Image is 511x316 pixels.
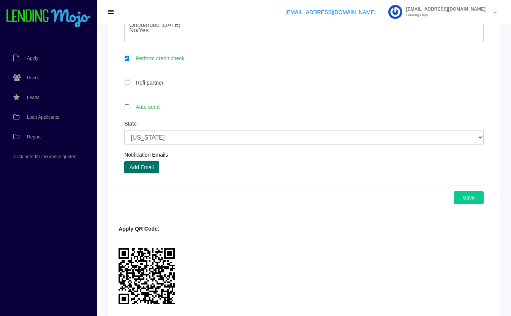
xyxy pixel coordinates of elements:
label: Refi partner [132,78,484,87]
div: Apply QR Code: [119,225,489,233]
img: Profile image [388,5,402,19]
a: [EMAIL_ADDRESS][DOMAIN_NAME] [285,9,375,15]
span: Report [27,135,41,139]
span: Apply [27,56,38,60]
span: Loan Applicants [27,115,59,119]
span: Click here for insurance quotes [13,154,76,159]
label: Notification Emails [124,152,168,157]
label: Perform credit check [132,54,484,63]
button: Add Email [124,161,159,173]
span: [EMAIL_ADDRESS][DOMAIN_NAME] [402,7,486,11]
span: Users [27,75,39,80]
label: Auto send [132,102,484,111]
button: Save [454,191,484,204]
label: State [124,121,137,126]
small: Lending Mojo [402,13,486,17]
span: Leads [27,95,40,100]
img: logo-small.png [6,9,91,28]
